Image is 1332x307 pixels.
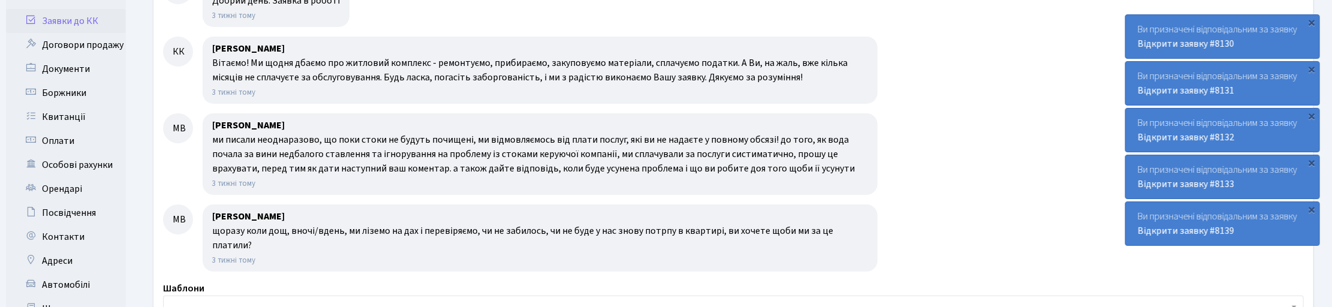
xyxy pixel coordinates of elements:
a: Автомобілі [6,273,126,297]
a: Боржники [6,81,126,105]
body: Rich Text Area. Press ALT-0 for help. [10,10,1130,23]
div: × [1306,63,1318,75]
div: КК [163,37,193,67]
div: Ви призначені відповідальним за заявку [1126,202,1319,245]
div: Ви призначені відповідальним за заявку [1126,15,1319,58]
a: Посвідчення [6,201,126,225]
div: Ви призначені відповідальним за заявку [1126,62,1319,105]
div: × [1306,156,1318,168]
div: × [1306,203,1318,215]
small: 3 тижні тому [212,87,255,98]
a: Відкрити заявку #8132 [1138,131,1234,144]
div: Ви призначені відповідальним за заявку [1126,109,1319,152]
div: [PERSON_NAME] [212,41,868,56]
a: Відкрити заявку #8130 [1138,37,1234,50]
small: 3 тижні тому [212,10,255,21]
a: Адреси [6,249,126,273]
div: × [1306,110,1318,122]
label: Шаблони [163,281,204,296]
a: Орендарі [6,177,126,201]
a: Договори продажу [6,33,126,57]
small: 3 тижні тому [212,178,255,189]
div: Ви призначені відповідальним за заявку [1126,155,1319,198]
a: Відкрити заявку #8139 [1138,224,1234,237]
a: Контакти [6,225,126,249]
a: Відкрити заявку #8131 [1138,84,1234,97]
a: Відкрити заявку #8133 [1138,177,1234,191]
small: 3 тижні тому [212,255,255,266]
a: Заявки до КК [6,9,126,33]
div: щоразу коли дощ, вночі/вдень, ми ліземо на дах і перевіряємо, чи не забилось, чи не буде у нас зн... [212,224,868,252]
a: Особові рахунки [6,153,126,177]
div: МВ [163,204,193,234]
a: Квитанції [6,105,126,129]
div: [PERSON_NAME] [212,118,868,133]
div: МВ [163,113,193,143]
div: × [1306,16,1318,28]
div: ми писали неоднаразово, що поки стоки не будуть почищені, ми відмовляємось від плати послуг, які ... [212,133,868,176]
a: Оплати [6,129,126,153]
div: [PERSON_NAME] [212,209,868,224]
a: Документи [6,57,126,81]
div: Вітаємо! Ми щодня дбаємо про житловий комплекс - ремонтуємо, прибираємо, закуповуємо матеріали, с... [212,56,868,85]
